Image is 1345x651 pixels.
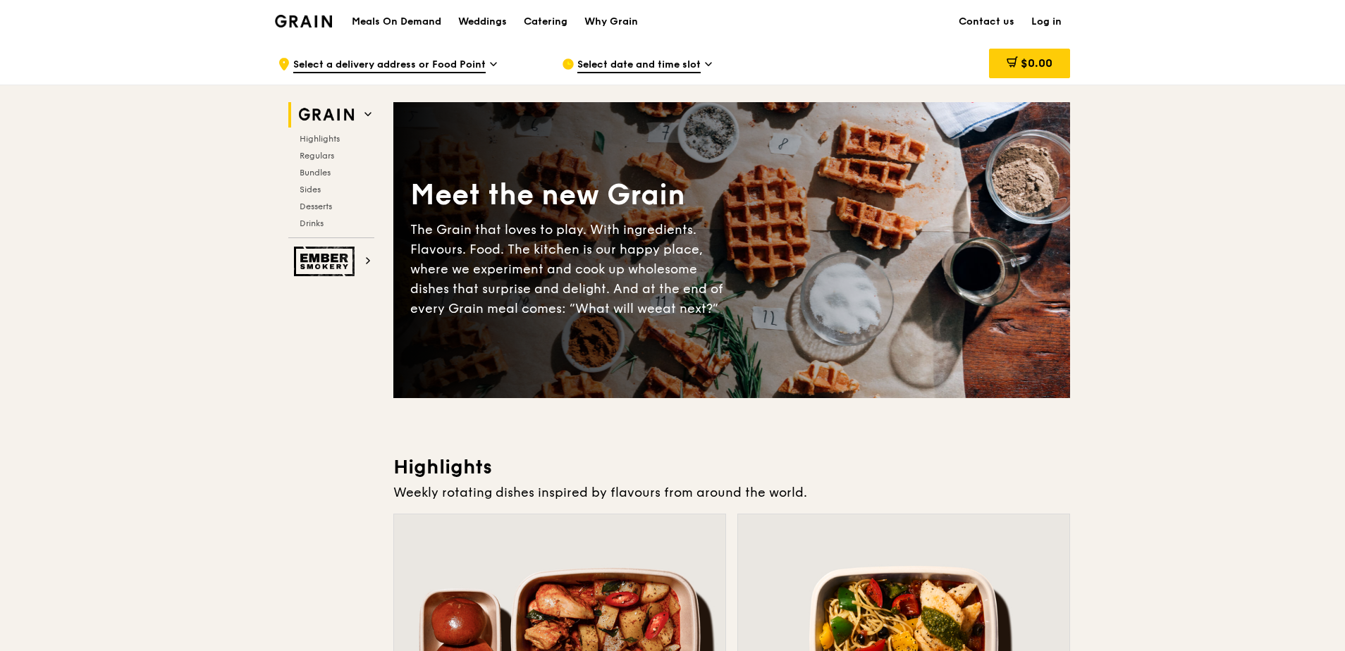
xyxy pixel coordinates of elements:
div: Meet the new Grain [410,176,732,214]
div: Why Grain [584,1,638,43]
a: Contact us [950,1,1023,43]
span: Bundles [300,168,331,178]
span: Select date and time slot [577,58,701,73]
a: Catering [515,1,576,43]
span: Desserts [300,201,332,211]
div: Weddings [458,1,507,43]
span: $0.00 [1021,56,1052,70]
a: Why Grain [576,1,646,43]
div: Catering [524,1,567,43]
a: Weddings [450,1,515,43]
span: Regulars [300,151,334,161]
span: Drinks [300,218,324,228]
img: Grain web logo [294,102,359,128]
img: Grain [275,15,332,27]
span: Sides [300,185,321,194]
h3: Highlights [393,454,1070,480]
span: Highlights [300,134,340,144]
span: Select a delivery address or Food Point [293,58,486,73]
div: Weekly rotating dishes inspired by flavours from around the world. [393,483,1070,502]
span: eat next?” [655,301,718,316]
h1: Meals On Demand [352,15,441,29]
div: The Grain that loves to play. With ingredients. Flavours. Food. The kitchen is our happy place, w... [410,220,732,318]
img: Ember Smokery web logo [294,247,359,276]
a: Log in [1023,1,1070,43]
